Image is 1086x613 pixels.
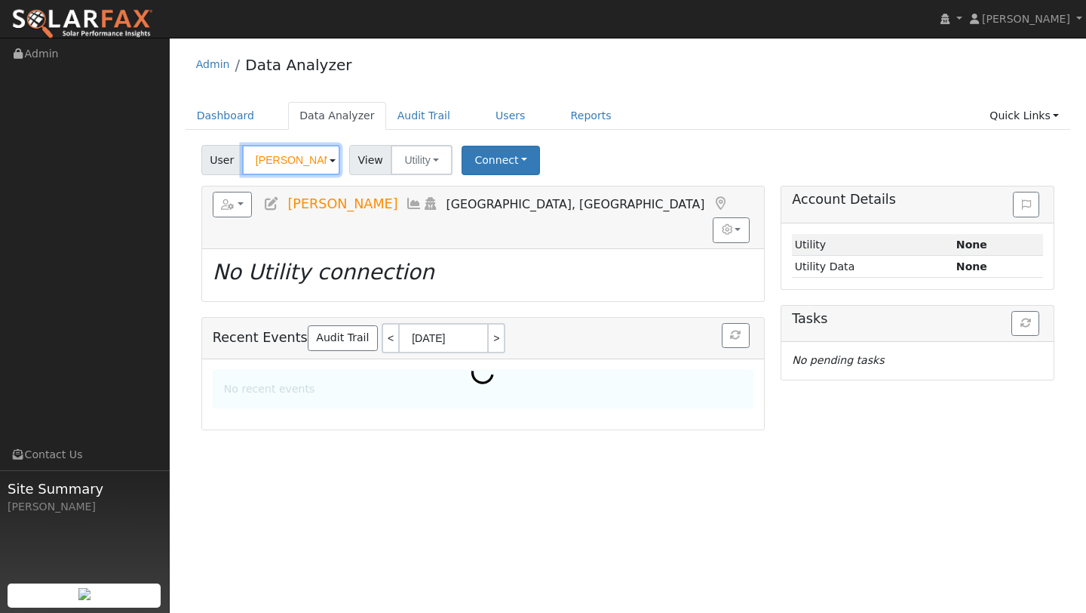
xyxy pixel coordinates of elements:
strong: ID: null, authorized: None [956,239,987,251]
a: < [382,323,398,353]
a: Edit User (38413) [263,196,280,211]
a: Quick Links [978,102,1070,130]
a: Multi-Series Graph [406,196,422,211]
span: [GEOGRAPHIC_DATA], [GEOGRAPHIC_DATA] [446,197,705,211]
td: Utility [792,234,953,256]
span: Site Summary [8,479,161,499]
span: [PERSON_NAME] [982,13,1070,25]
a: Reports [560,102,623,130]
i: No Utility connection [213,260,434,285]
h5: Tasks [792,311,1043,327]
a: Data Analyzer [288,102,386,130]
div: [PERSON_NAME] [8,499,161,515]
img: SolarFax [11,8,153,40]
td: Utility Data [792,256,953,278]
img: retrieve [78,588,90,600]
a: Map [712,196,729,211]
a: > [489,323,505,353]
button: Issue History [1013,192,1039,217]
button: Utility [391,145,452,175]
button: Refresh [722,323,750,349]
span: View [349,145,392,175]
a: Login As (last Never) [422,196,439,211]
strong: None [956,260,987,273]
a: Audit Trail [386,102,462,130]
h5: Recent Events [213,323,753,353]
button: Connect [462,146,540,175]
a: Users [484,102,537,130]
a: Admin [196,58,230,70]
input: Select a User [242,145,340,175]
a: Audit Trail [308,325,378,351]
i: No pending tasks [792,354,884,366]
a: Data Analyzer [245,56,351,74]
button: Refresh [1011,311,1039,337]
a: Dashboard [186,102,266,130]
span: User [201,145,243,175]
span: [PERSON_NAME] [287,196,397,211]
h5: Account Details [792,192,1043,208]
